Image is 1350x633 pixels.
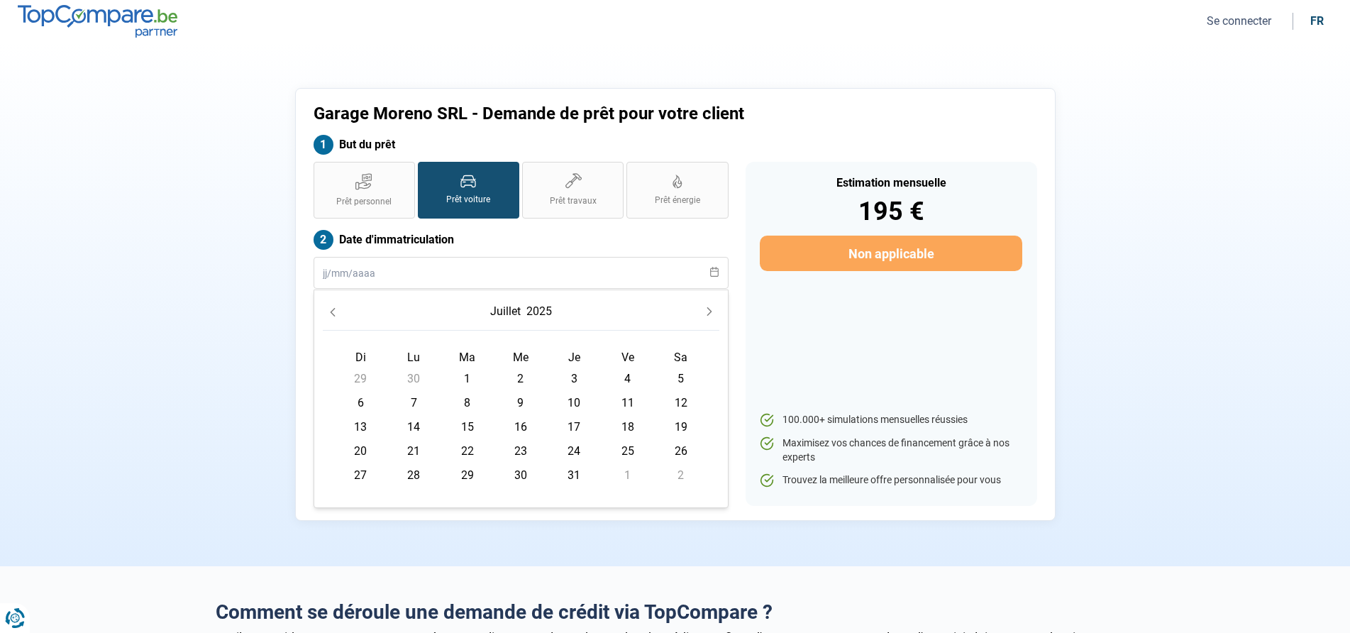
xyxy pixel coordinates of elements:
[387,463,441,488] td: 28
[670,464,692,487] span: 2
[601,415,654,439] td: 18
[334,391,387,415] td: 6
[314,290,729,508] div: Choose Date
[548,439,601,463] td: 24
[387,439,441,463] td: 21
[349,368,372,390] span: 29
[513,351,529,364] span: Me
[509,464,532,487] span: 30
[563,392,585,414] span: 10
[674,351,687,364] span: Sa
[402,416,425,439] span: 14
[548,463,601,488] td: 31
[760,199,1022,224] div: 195 €
[216,600,1135,624] h2: Comment se déroule une demande de crédit via TopCompare ?
[509,392,532,414] span: 9
[441,391,494,415] td: 8
[1202,13,1276,28] button: Se connecter
[402,440,425,463] span: 21
[334,415,387,439] td: 13
[548,367,601,391] td: 3
[407,351,420,364] span: Lu
[670,440,692,463] span: 26
[601,463,654,488] td: 1
[509,440,532,463] span: 23
[601,439,654,463] td: 25
[349,392,372,414] span: 6
[655,194,700,207] span: Prêt énergie
[616,416,639,439] span: 18
[760,177,1022,189] div: Estimation mensuelle
[654,391,707,415] td: 12
[494,463,547,488] td: 30
[654,367,707,391] td: 5
[601,391,654,415] td: 11
[760,473,1022,488] li: Trouvez la meilleure offre personnalisée pour vous
[487,299,524,324] button: Choose Month
[314,257,729,289] input: jj/mm/aaaa
[355,351,366,364] span: Di
[314,135,729,155] label: But du prêt
[494,415,547,439] td: 16
[670,368,692,390] span: 5
[441,439,494,463] td: 22
[568,351,580,364] span: Je
[616,392,639,414] span: 11
[334,367,387,391] td: 29
[441,367,494,391] td: 1
[402,392,425,414] span: 7
[563,368,585,390] span: 3
[323,302,343,321] button: Previous Month
[1310,14,1324,28] div: fr
[760,413,1022,427] li: 100.000+ simulations mensuelles réussies
[314,104,852,124] h1: Garage Moreno SRL - Demande de prêt pour votre client
[441,415,494,439] td: 15
[456,464,479,487] span: 29
[387,391,441,415] td: 7
[349,464,372,487] span: 27
[760,436,1022,464] li: Maximisez vos chances de financement grâce à nos experts
[509,368,532,390] span: 2
[654,415,707,439] td: 19
[456,416,479,439] span: 15
[459,351,475,364] span: Ma
[670,416,692,439] span: 19
[334,439,387,463] td: 20
[654,463,707,488] td: 2
[336,196,392,208] span: Prêt personnel
[563,464,585,487] span: 31
[616,464,639,487] span: 1
[314,230,729,250] label: Date d'immatriculation
[699,302,719,321] button: Next Month
[402,464,425,487] span: 28
[760,236,1022,271] button: Non applicable
[456,368,479,390] span: 1
[494,439,547,463] td: 23
[670,392,692,414] span: 12
[654,439,707,463] td: 26
[387,367,441,391] td: 30
[616,368,639,390] span: 4
[334,463,387,488] td: 27
[621,351,634,364] span: Ve
[441,463,494,488] td: 29
[509,416,532,439] span: 16
[616,440,639,463] span: 25
[402,368,425,390] span: 30
[601,367,654,391] td: 4
[563,440,585,463] span: 24
[456,392,479,414] span: 8
[387,415,441,439] td: 14
[563,416,585,439] span: 17
[446,194,490,206] span: Prêt voiture
[18,5,177,37] img: TopCompare.be
[550,195,597,207] span: Prêt travaux
[548,391,601,415] td: 10
[456,440,479,463] span: 22
[548,415,601,439] td: 17
[494,391,547,415] td: 9
[349,416,372,439] span: 13
[524,299,555,324] button: Choose Year
[494,367,547,391] td: 2
[349,440,372,463] span: 20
